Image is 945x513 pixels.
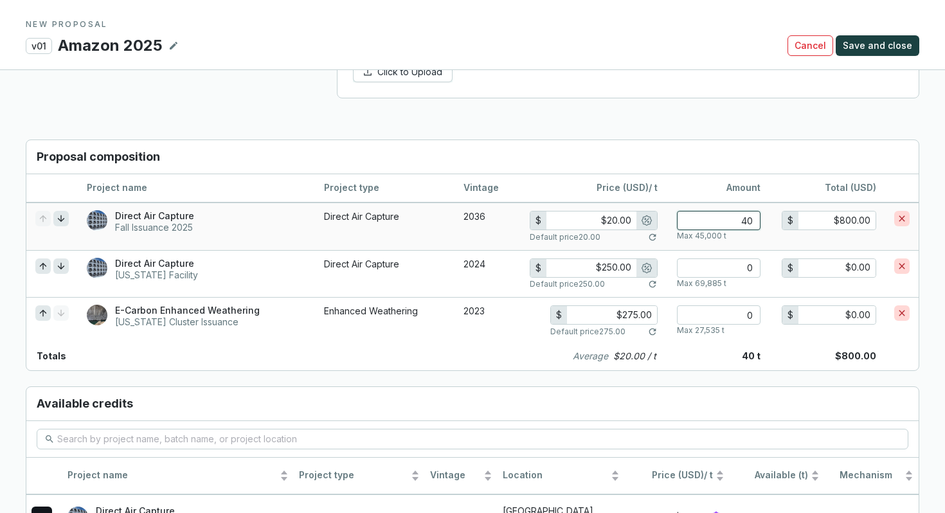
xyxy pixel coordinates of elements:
p: NEW PROPOSAL [26,19,919,30]
span: Price (USD) [652,469,704,480]
th: Amount [667,174,770,203]
input: 0.00 [567,306,657,324]
span: Mechanism [830,469,902,482]
td: 2023 [455,297,521,345]
div: $ [530,259,546,277]
div: $ [782,212,798,230]
p: Max 27,535 t [677,325,724,336]
input: 0.00 [546,259,636,277]
div: $ [782,306,798,324]
th: Available (t) [730,458,825,494]
p: Max 45,000 t [677,231,726,241]
p: Fall Issuance 2025 [115,222,194,233]
input: 0.00 [546,212,636,230]
p: $20.00 / t [613,350,656,363]
p: $800.00 [760,345,919,368]
p: Default price 250.00 [530,279,605,289]
td: Enhanced Weathering [315,297,454,345]
p: v01 [26,38,52,54]
span: / t [630,469,713,482]
td: 2036 [455,203,521,250]
p: Direct Air Capture [115,210,194,222]
p: Totals [26,345,66,368]
p: Direct Air Capture [115,258,198,269]
h3: Proposal composition [26,140,919,174]
th: Project type [315,174,454,203]
span: upload [363,67,372,76]
p: E-Carbon Enhanced Weathering [115,305,260,316]
span: Total (USD) [825,182,876,193]
th: Mechanism [825,458,919,494]
i: Average [573,350,608,363]
p: [US_STATE] Cluster Issuance [115,316,260,328]
p: Default price 20.00 [530,232,600,242]
td: Direct Air Capture [315,203,454,250]
div: $ [530,212,546,230]
th: Project name [62,458,294,494]
div: $ [782,259,798,277]
span: Project name [67,469,277,482]
th: Project type [294,458,426,494]
span: Project type [299,469,409,482]
span: Cancel [795,39,826,52]
button: Click to Upload [353,62,453,82]
th: / t [521,174,667,203]
span: Price (USD) [597,182,649,193]
span: Click to Upload [377,66,442,78]
span: Save and close [843,39,912,52]
span: Available (t) [735,469,808,482]
td: 2024 [455,250,521,298]
th: Location [498,458,625,494]
th: Project name [78,174,315,203]
th: Vintage [455,174,521,203]
p: Max 69,885 t [677,278,726,289]
p: Amazon 2025 [57,35,163,57]
span: Location [503,469,608,482]
th: Vintage [425,458,497,494]
div: $ [551,306,567,324]
button: Cancel [788,35,833,56]
p: 40 t [667,345,760,368]
input: Search by project name, batch name, or project location [57,432,889,446]
h3: Available credits [26,387,919,421]
span: Vintage [430,469,480,482]
p: Default price 275.00 [550,327,625,337]
td: Direct Air Capture [315,250,454,298]
button: Save and close [836,35,919,56]
p: [US_STATE] Facility [115,269,198,281]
